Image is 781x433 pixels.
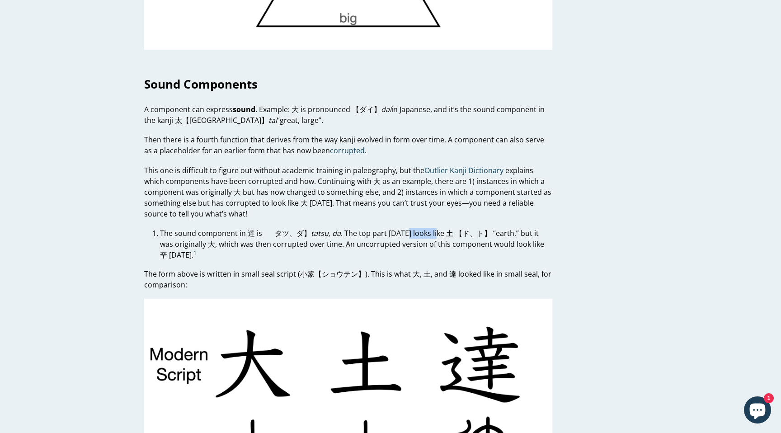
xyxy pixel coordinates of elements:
a: corrupted [330,146,365,156]
strong: sound [233,104,255,114]
a: 1 [193,249,197,257]
p: Then there is a fourth function that derives from the way kanji evolved in form over time. A comp... [144,134,552,156]
p: This one is difficult to figure out without academic training in paleography, but the explains wh... [144,165,552,219]
inbox-online-store-chat: Shopify online store chat [741,396,774,426]
a: Outlier Kanji Dictionary [424,165,503,176]
p: A component can express . Example: 大 is pronounced 【ダイ】 in Japanese, and it’s the sound component... [144,104,552,126]
em: tai [268,115,277,125]
strong: Sound Components [144,76,258,92]
p: The sound component in 達 is 𦍒 【タツ、ダ】 . The top part [DATE] looks like 土 【ド、ト】 “earth,” but it was... [160,228,552,260]
em: tatsu, da [311,228,341,238]
em: dai [381,104,391,114]
p: The form above is written in small seal script (小篆【ショウテン】). This is what 大, 土, and 達 looked like ... [144,268,552,290]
